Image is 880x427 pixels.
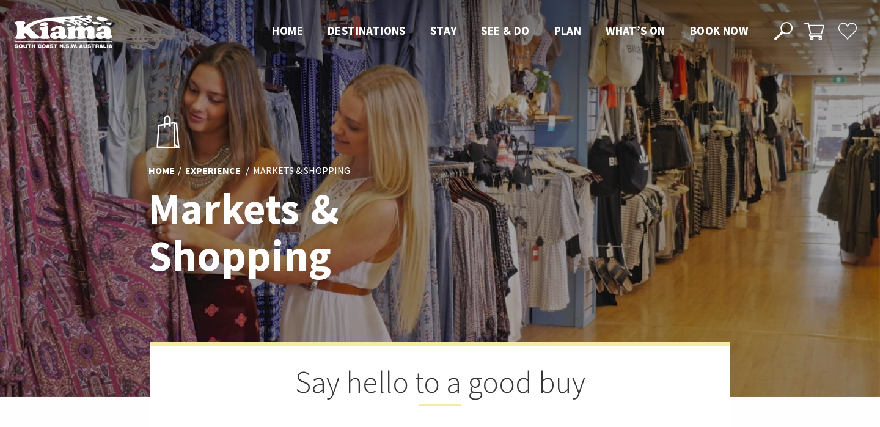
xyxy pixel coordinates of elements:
span: Destinations [328,23,406,38]
span: Book now [690,23,748,38]
span: Stay [430,23,457,38]
span: What’s On [606,23,665,38]
span: Home [272,23,303,38]
nav: Main Menu [260,21,760,42]
a: Experience [185,165,241,178]
h2: Say hello to a good buy [211,364,669,406]
li: Markets & Shopping [253,164,350,180]
span: Plan [554,23,582,38]
h1: Markets & Shopping [148,186,494,280]
span: See & Do [481,23,529,38]
img: Kiama Logo [15,15,112,48]
a: Home [148,165,175,178]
